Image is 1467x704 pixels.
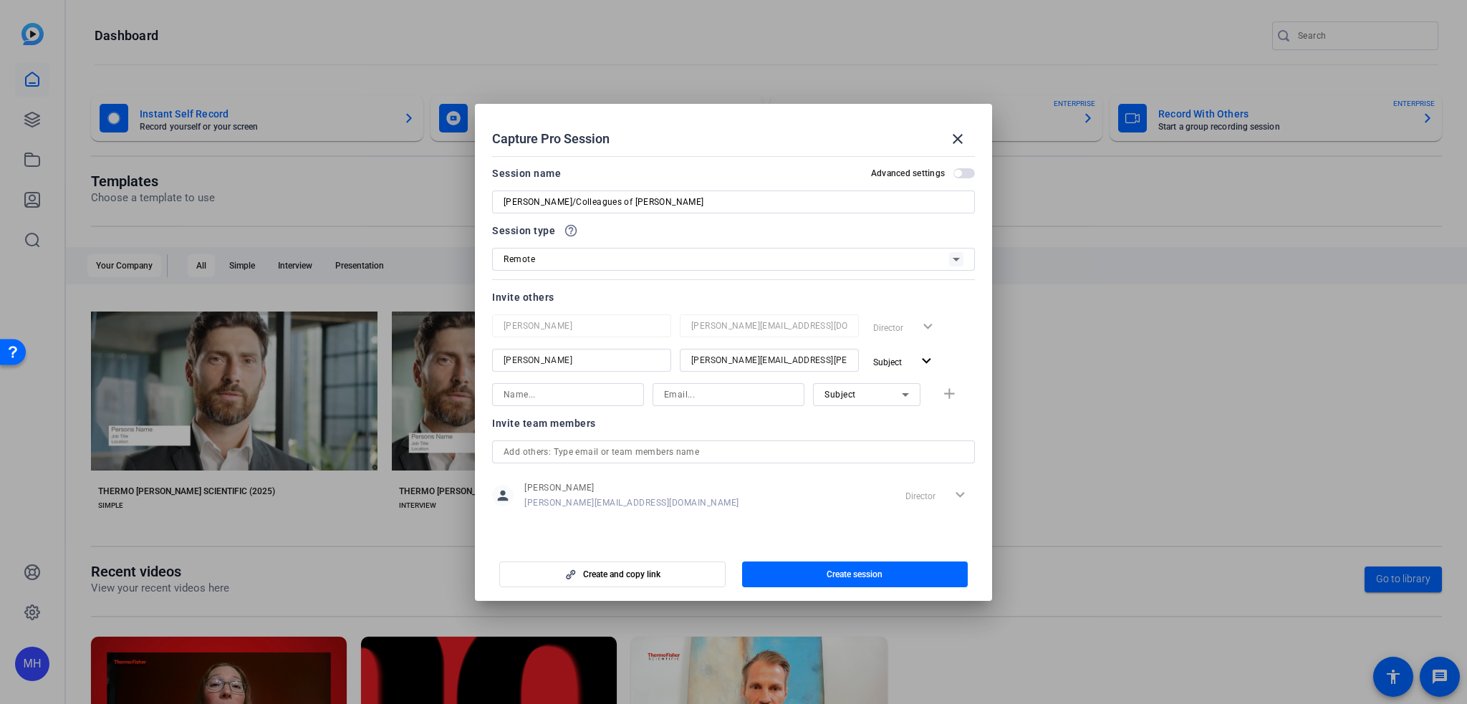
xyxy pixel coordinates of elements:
[492,289,975,306] div: Invite others
[492,165,561,182] div: Session name
[492,222,555,239] span: Session type
[691,352,847,369] input: Email...
[524,482,739,493] span: [PERSON_NAME]
[504,254,535,264] span: Remote
[564,223,578,238] mat-icon: help_outline
[583,569,660,580] span: Create and copy link
[524,497,739,508] span: [PERSON_NAME][EMAIL_ADDRESS][DOMAIN_NAME]
[664,386,793,403] input: Email...
[499,561,726,587] button: Create and copy link
[504,352,660,369] input: Name...
[873,357,902,367] span: Subject
[742,561,968,587] button: Create session
[691,317,847,334] input: Email...
[824,390,856,400] span: Subject
[949,130,966,148] mat-icon: close
[918,352,935,370] mat-icon: expand_more
[492,485,514,506] mat-icon: person
[504,193,963,211] input: Enter Session Name
[492,122,975,156] div: Capture Pro Session
[504,317,660,334] input: Name...
[504,443,963,461] input: Add others: Type email or team members name
[867,349,941,375] button: Subject
[871,168,945,179] h2: Advanced settings
[827,569,882,580] span: Create session
[492,415,975,432] div: Invite team members
[504,386,633,403] input: Name...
